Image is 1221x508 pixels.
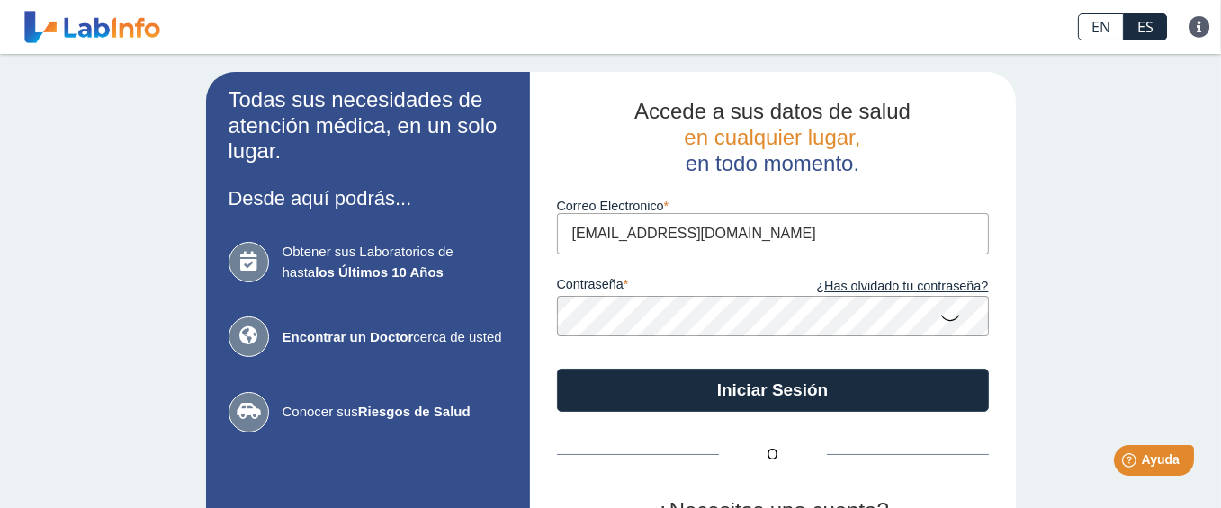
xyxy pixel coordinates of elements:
span: en todo momento. [686,151,859,175]
button: Iniciar Sesión [557,369,989,412]
a: ES [1124,13,1167,40]
b: Encontrar un Doctor [283,329,414,344]
a: ¿Has olvidado tu contraseña? [773,277,989,297]
b: Riesgos de Salud [358,404,471,419]
label: contraseña [557,277,773,297]
span: O [719,444,827,466]
label: Correo Electronico [557,199,989,213]
span: en cualquier lugar, [684,125,860,149]
a: EN [1078,13,1124,40]
span: Accede a sus datos de salud [634,99,911,123]
h3: Desde aquí podrás... [229,187,507,209]
span: Conocer sus [283,402,507,423]
iframe: Help widget launcher [1061,438,1201,488]
span: Obtener sus Laboratorios de hasta [283,242,507,282]
span: cerca de usted [283,327,507,348]
h2: Todas sus necesidades de atención médica, en un solo lugar. [229,87,507,165]
b: los Últimos 10 Años [315,264,444,280]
